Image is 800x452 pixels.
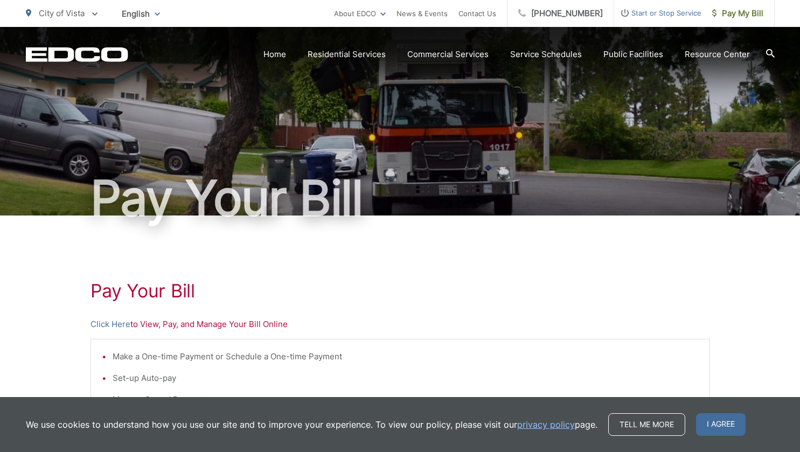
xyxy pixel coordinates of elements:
[458,7,496,20] a: Contact Us
[26,418,597,431] p: We use cookies to understand how you use our site and to improve your experience. To view our pol...
[91,318,130,331] a: Click Here
[334,7,386,20] a: About EDCO
[113,372,699,385] li: Set-up Auto-pay
[39,8,85,18] span: City of Vista
[263,48,286,61] a: Home
[712,7,763,20] span: Pay My Bill
[113,350,699,363] li: Make a One-time Payment or Schedule a One-time Payment
[396,7,448,20] a: News & Events
[91,280,710,302] h1: Pay Your Bill
[26,171,775,225] h1: Pay Your Bill
[608,413,685,436] a: Tell me more
[603,48,663,61] a: Public Facilities
[308,48,386,61] a: Residential Services
[91,318,710,331] p: to View, Pay, and Manage Your Bill Online
[114,4,168,23] span: English
[685,48,750,61] a: Resource Center
[113,393,699,406] li: Manage Stored Payments
[26,47,128,62] a: EDCD logo. Return to the homepage.
[407,48,489,61] a: Commercial Services
[510,48,582,61] a: Service Schedules
[517,418,575,431] a: privacy policy
[696,413,746,436] span: I agree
